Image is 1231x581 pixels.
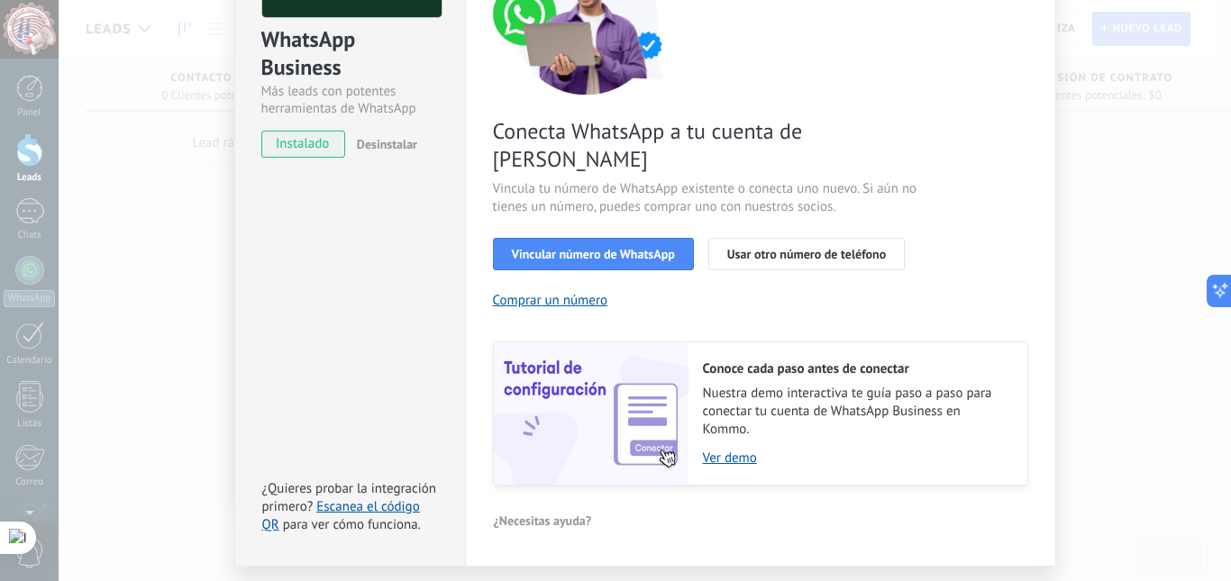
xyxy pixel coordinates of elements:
span: instalado [262,131,344,158]
div: Más leads con potentes herramientas de WhatsApp [261,83,439,117]
span: ¿Quieres probar la integración primero? [262,480,437,515]
a: Ver demo [703,449,1009,467]
span: Conecta WhatsApp a tu cuenta de [PERSON_NAME] [493,117,922,173]
span: Usar otro número de teléfono [727,248,886,260]
button: Usar otro número de teléfono [708,238,905,270]
button: Comprar un número [493,292,608,309]
span: para ver cómo funciona. [283,516,421,533]
span: Vincular número de WhatsApp [512,248,675,260]
a: Escanea el código QR [262,498,420,533]
h2: Conoce cada paso antes de conectar [703,360,1009,377]
span: Vincula tu número de WhatsApp existente o conecta uno nuevo. Si aún no tienes un número, puedes c... [493,180,922,216]
span: ¿Necesitas ayuda? [494,514,592,527]
button: Vincular número de WhatsApp [493,238,694,270]
span: Nuestra demo interactiva te guía paso a paso para conectar tu cuenta de WhatsApp Business en Kommo. [703,385,1009,439]
button: Desinstalar [350,131,417,158]
button: ¿Necesitas ayuda? [493,507,593,534]
div: WhatsApp Business [261,25,439,83]
span: Desinstalar [357,136,417,152]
